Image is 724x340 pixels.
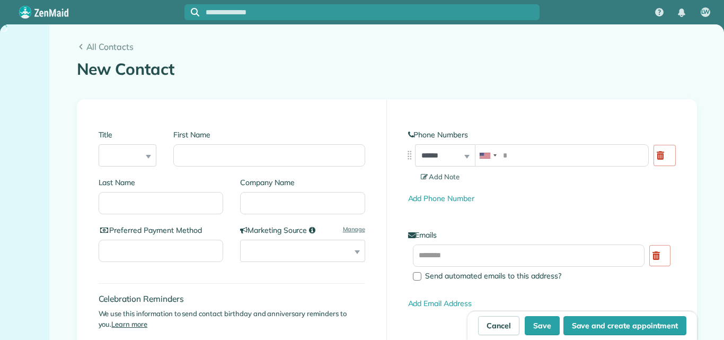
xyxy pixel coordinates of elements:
button: Focus search [184,8,199,16]
img: drag_indicator-119b368615184ecde3eda3c64c821f6cf29d3e2b97b89ee44bc31753036683e5.png [404,150,415,161]
label: Last Name [99,177,224,188]
label: Preferred Payment Method [99,225,224,236]
a: Cancel [478,316,519,335]
a: Learn more [111,320,147,328]
div: Notifications [670,1,693,24]
h1: New Contact [77,60,697,78]
a: Manage [343,225,365,234]
button: Save and create appointment [563,316,686,335]
span: Send automated emails to this address? [425,271,561,281]
button: Save [525,316,560,335]
svg: Focus search [191,8,199,16]
a: Add Email Address [408,299,472,308]
label: Marketing Source [240,225,365,236]
span: All Contacts [86,40,697,53]
div: United States: +1 [475,145,500,166]
span: LW [701,8,710,16]
a: All Contacts [77,40,697,53]
a: Add Phone Number [408,194,474,203]
label: Company Name [240,177,365,188]
label: First Name [173,129,365,140]
h4: Celebration Reminders [99,294,365,303]
label: Phone Numbers [408,129,675,140]
span: Add Note [421,172,460,181]
label: Emails [408,230,675,240]
label: Title [99,129,157,140]
p: We use this information to send contact birthday and anniversary reminders to you. [99,309,365,329]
